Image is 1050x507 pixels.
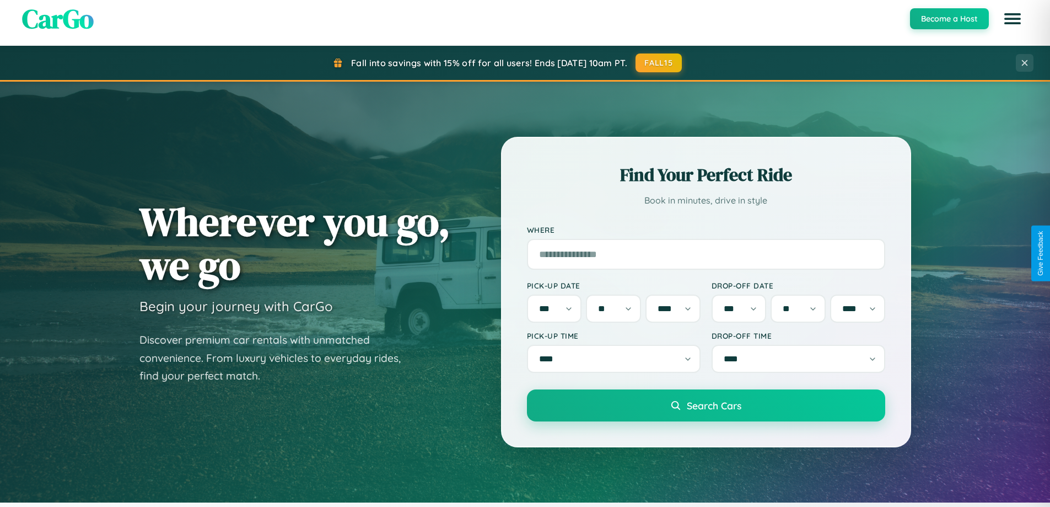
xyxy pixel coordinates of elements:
label: Pick-up Date [527,281,701,290]
label: Where [527,225,885,234]
p: Discover premium car rentals with unmatched convenience. From luxury vehicles to everyday rides, ... [139,331,415,385]
p: Book in minutes, drive in style [527,193,885,209]
button: Become a Host [910,8,989,29]
button: FALL15 [636,54,682,72]
h1: Wherever you go, we go [139,200,450,287]
button: Search Cars [527,389,885,421]
label: Drop-off Date [712,281,885,290]
h3: Begin your journey with CarGo [139,298,333,314]
span: CarGo [22,1,94,37]
button: Open menu [997,3,1028,34]
span: Search Cars [687,399,741,412]
h2: Find Your Perfect Ride [527,163,885,187]
label: Drop-off Time [712,331,885,340]
div: Give Feedback [1037,231,1044,276]
label: Pick-up Time [527,331,701,340]
span: Fall into savings with 15% off for all users! Ends [DATE] 10am PT. [351,57,627,68]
